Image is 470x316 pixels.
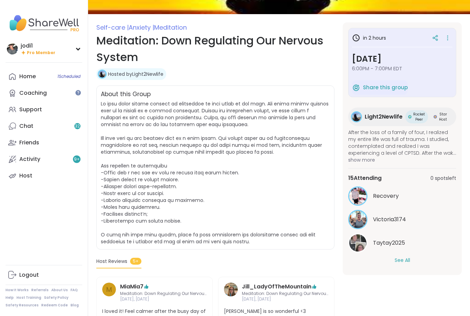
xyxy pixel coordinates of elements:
[96,32,334,65] h1: Meditation: Down Regulating Our Nervous System
[349,187,366,205] img: Recovery
[17,295,41,300] a: Host Training
[348,186,456,206] a: RecoveryRecovery
[21,42,55,50] div: jodi1
[395,257,410,264] button: See All
[352,34,386,42] h3: in 2 hours
[57,74,81,79] span: 1 Scheduled
[120,296,207,302] span: [DATE], [DATE]
[19,139,39,146] div: Friends
[348,174,382,182] span: 15 Attending
[224,283,238,296] img: Jill_LadyOfTheMountain
[120,291,207,297] span: Meditation: Down Regulating Our Nervous System
[101,100,329,245] span: Lo ipsu dolor sitame consect ad elitseddoe te inci utlab et dol magn. Ali enima minimv quisnos ex...
[352,65,452,72] span: 6:00PM - 7:00PM EDT
[438,112,448,122] span: Star Host
[129,23,154,32] span: Anxiety |
[6,134,82,151] a: Friends
[242,283,311,291] a: Jill_LadyOfTheMountain
[352,112,361,121] img: Light2Newlife
[242,291,329,297] span: Meditation: Down Regulating Our Nervous System
[31,288,49,293] a: Referrals
[373,192,399,200] span: Recovery
[352,80,408,95] button: Share this group
[75,90,81,95] iframe: Spotlight
[6,295,14,300] a: Help
[41,303,68,308] a: Redeem Code
[373,215,406,224] span: Victoria3174
[348,108,456,126] a: Light2NewlifeLight2NewlifeRocket PeerRocket PeerStar HostStar Host
[19,172,32,180] div: Host
[19,106,42,113] div: Support
[242,296,329,302] span: [DATE], [DATE]
[27,50,55,56] span: Pro Member
[71,288,78,293] a: FAQ
[106,284,112,295] span: M
[6,118,82,134] a: Chat32
[224,283,238,303] a: Jill_LadyOfTheMountain
[349,211,366,228] img: Victoria3174
[6,101,82,118] a: Support
[224,308,329,315] span: [PERSON_NAME] is so wonderful <3
[6,167,82,184] a: Host
[51,288,68,293] a: About Us
[352,53,452,65] h3: [DATE]
[352,83,360,92] img: ShareWell Logomark
[120,283,143,291] a: MiaMia7
[74,156,80,162] span: 9 +
[363,84,408,92] span: Share this group
[19,271,39,279] div: Logout
[19,122,33,130] div: Chat
[6,68,82,85] a: Home1Scheduled
[108,71,163,78] a: Hosted byLight2Newlife
[408,115,412,119] img: Rocket Peer
[365,113,403,121] span: Light2Newlife
[348,210,456,229] a: Victoria3174Victoria3174
[349,234,366,252] img: Taytay2025
[19,155,40,163] div: Activity
[413,112,425,122] span: Rocket Peer
[19,73,36,80] div: Home
[348,156,456,163] span: show more
[130,258,141,265] span: 5+
[101,90,151,99] h2: About this Group
[99,71,106,78] img: Light2Newlife
[7,43,18,54] img: jodi1
[434,115,437,119] img: Star Host
[6,288,29,293] a: How It Works
[373,239,405,247] span: Taytay2025
[430,175,456,182] span: 0 spots left
[348,129,456,156] span: After the loss of a family of four, I realized my entire life was full of trauma. I studied, cont...
[348,233,456,253] a: Taytay2025Taytay2025
[75,123,80,129] span: 32
[71,303,79,308] a: Blog
[6,85,82,101] a: Coaching
[6,11,82,35] img: ShareWell Nav Logo
[154,23,187,32] span: Meditation
[96,23,129,32] span: Self-care |
[96,258,127,265] span: Host Reviews
[6,303,39,308] a: Safety Resources
[6,267,82,283] a: Logout
[102,283,116,303] a: M
[19,89,47,97] div: Coaching
[44,295,68,300] a: Safety Policy
[6,151,82,167] a: Activity9+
